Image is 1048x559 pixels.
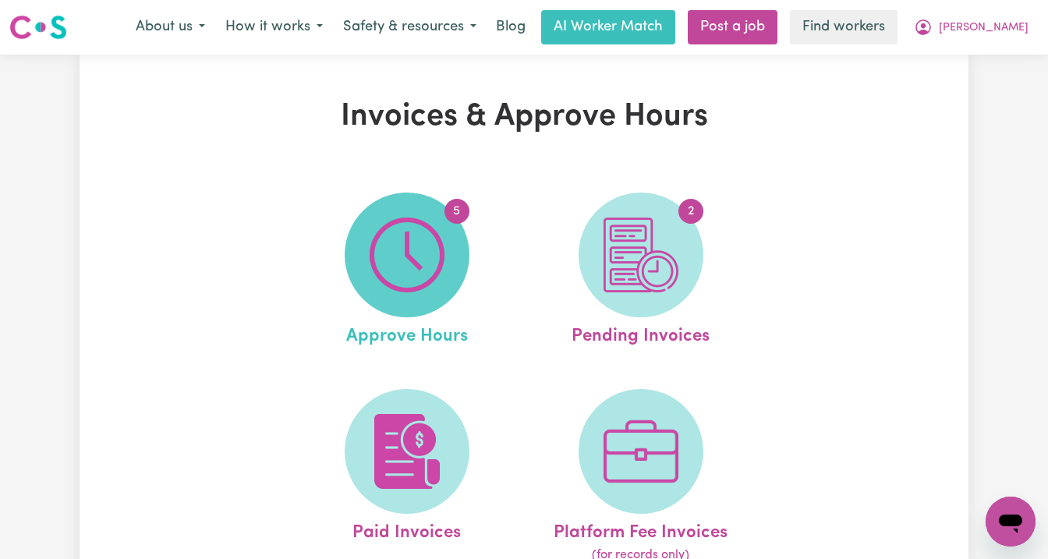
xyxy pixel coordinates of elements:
a: Approve Hours [295,193,519,350]
h1: Invoices & Approve Hours [237,98,811,136]
a: Careseekers logo [9,9,67,45]
a: Find workers [790,10,898,44]
span: Platform Fee Invoices [554,514,728,547]
span: 2 [678,199,703,224]
span: Pending Invoices [572,317,710,350]
img: Careseekers logo [9,13,67,41]
button: My Account [904,11,1039,44]
iframe: Button to launch messaging window [986,497,1036,547]
a: Blog [487,10,535,44]
button: How it works [215,11,333,44]
button: Safety & resources [333,11,487,44]
span: Approve Hours [346,317,468,350]
a: Pending Invoices [529,193,753,350]
span: 5 [444,199,469,224]
a: AI Worker Match [541,10,675,44]
span: [PERSON_NAME] [939,19,1029,37]
span: Paid Invoices [352,514,461,547]
button: About us [126,11,215,44]
a: Post a job [688,10,777,44]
